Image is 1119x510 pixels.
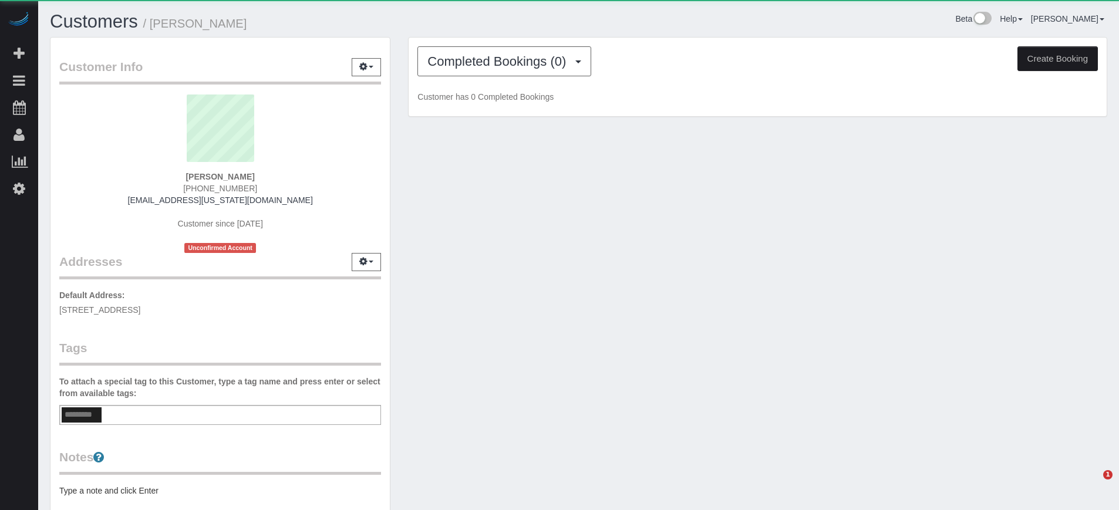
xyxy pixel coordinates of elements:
span: [PHONE_NUMBER] [183,184,257,193]
span: 1 [1103,470,1113,479]
button: Completed Bookings (0) [417,46,591,76]
button: Create Booking [1017,46,1098,71]
label: To attach a special tag to this Customer, type a tag name and press enter or select from availabl... [59,376,381,399]
legend: Customer Info [59,58,381,85]
legend: Notes [59,448,381,475]
iframe: Intercom live chat [1079,470,1107,498]
label: Default Address: [59,289,125,301]
a: [EMAIL_ADDRESS][US_STATE][DOMAIN_NAME] [128,195,313,205]
pre: Type a note and click Enter [59,485,381,497]
small: / [PERSON_NAME] [143,17,247,30]
img: New interface [972,12,992,27]
legend: Tags [59,339,381,366]
a: Customers [50,11,138,32]
a: [PERSON_NAME] [1031,14,1104,23]
span: Customer since [DATE] [178,219,263,228]
img: Automaid Logo [7,12,31,28]
a: Beta [955,14,992,23]
span: Completed Bookings (0) [427,54,572,69]
span: [STREET_ADDRESS] [59,305,140,315]
p: Customer has 0 Completed Bookings [417,91,1098,103]
a: Help [1000,14,1023,23]
strong: [PERSON_NAME] [186,172,254,181]
span: Unconfirmed Account [184,243,256,253]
